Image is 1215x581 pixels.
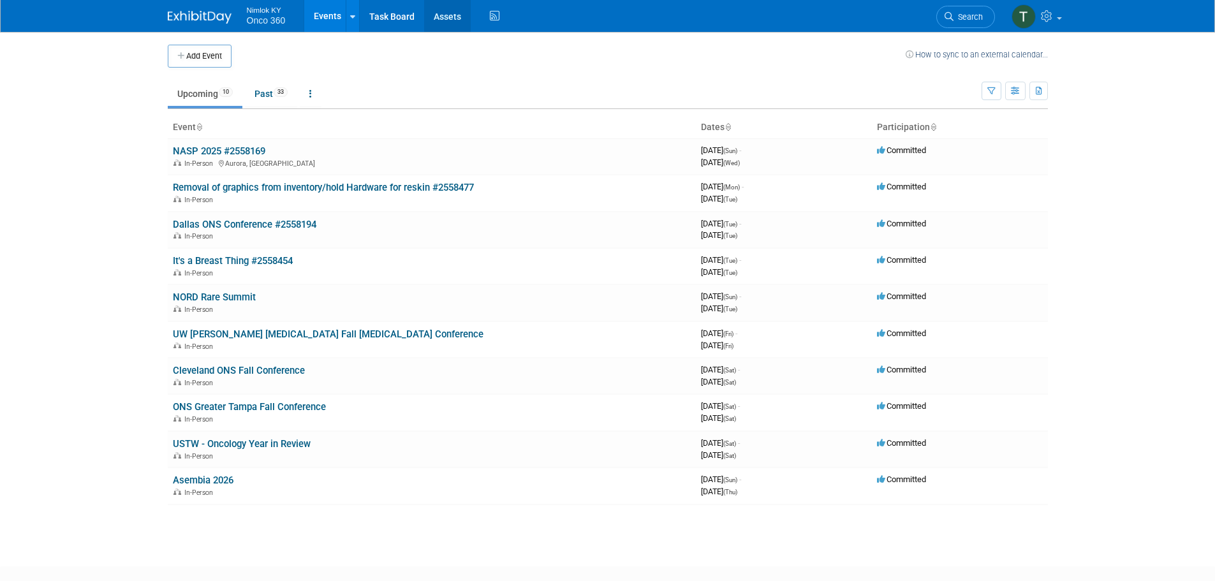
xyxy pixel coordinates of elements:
span: Nimlok KY [247,3,286,16]
span: - [739,291,741,301]
span: Committed [877,219,926,228]
span: In-Person [184,452,217,460]
span: [DATE] [701,474,741,484]
img: In-Person Event [173,415,181,422]
button: Add Event [168,45,232,68]
span: (Tue) [723,232,737,239]
a: Cleveland ONS Fall Conference [173,365,305,376]
span: Committed [877,291,926,301]
a: Sort by Event Name [196,122,202,132]
a: How to sync to an external calendar... [906,50,1048,59]
span: 10 [219,87,233,97]
span: Search [954,12,983,22]
span: Committed [877,182,926,191]
span: [DATE] [701,450,736,460]
span: [DATE] [701,365,740,374]
img: In-Person Event [173,379,181,385]
span: Committed [877,145,926,155]
img: ExhibitDay [168,11,232,24]
span: (Wed) [723,159,740,166]
span: (Tue) [723,269,737,276]
span: [DATE] [701,304,737,313]
span: [DATE] [701,438,740,448]
span: [DATE] [701,194,737,203]
span: (Tue) [723,196,737,203]
span: (Fri) [723,330,733,337]
span: Committed [877,438,926,448]
a: Upcoming10 [168,82,242,106]
span: [DATE] [701,158,740,167]
div: Aurora, [GEOGRAPHIC_DATA] [173,158,691,168]
a: Asembia 2026 [173,474,233,486]
span: (Sat) [723,440,736,447]
span: - [739,474,741,484]
span: - [739,219,741,228]
a: NASP 2025 #2558169 [173,145,265,157]
span: (Sat) [723,415,736,422]
span: (Fri) [723,342,733,349]
img: In-Person Event [173,232,181,239]
img: In-Person Event [173,452,181,459]
span: (Sat) [723,452,736,459]
span: In-Person [184,379,217,387]
span: (Tue) [723,221,737,228]
a: USTW - Oncology Year in Review [173,438,311,450]
span: [DATE] [701,291,741,301]
img: In-Person Event [173,342,181,349]
span: [DATE] [701,267,737,277]
span: Committed [877,255,926,265]
th: Event [168,117,696,138]
span: - [739,255,741,265]
span: In-Person [184,415,217,423]
img: Tim Bugaile [1012,4,1036,29]
span: [DATE] [701,255,741,265]
span: [DATE] [701,401,740,411]
span: - [738,365,740,374]
img: In-Person Event [173,159,181,166]
span: - [735,328,737,338]
th: Dates [696,117,872,138]
a: Search [936,6,995,28]
img: In-Person Event [173,489,181,495]
img: In-Person Event [173,196,181,202]
span: (Sun) [723,147,737,154]
span: - [738,438,740,448]
a: Sort by Participation Type [930,122,936,132]
span: [DATE] [701,230,737,240]
a: Past33 [245,82,297,106]
a: UW [PERSON_NAME] [MEDICAL_DATA] Fall [MEDICAL_DATA] Conference [173,328,483,340]
th: Participation [872,117,1048,138]
span: - [742,182,744,191]
span: In-Person [184,305,217,314]
span: In-Person [184,196,217,204]
span: In-Person [184,489,217,497]
span: (Sun) [723,476,737,483]
span: [DATE] [701,328,737,338]
a: NORD Rare Summit [173,291,256,303]
span: - [738,401,740,411]
img: In-Person Event [173,305,181,312]
span: (Sun) [723,293,737,300]
span: In-Person [184,269,217,277]
span: (Sat) [723,379,736,386]
span: (Mon) [723,184,740,191]
span: [DATE] [701,182,744,191]
span: In-Person [184,232,217,240]
span: Committed [877,401,926,411]
span: Committed [877,328,926,338]
span: [DATE] [701,341,733,350]
a: ONS Greater Tampa Fall Conference [173,401,326,413]
span: (Tue) [723,257,737,264]
img: In-Person Event [173,269,181,276]
a: Dallas ONS Conference #2558194 [173,219,316,230]
span: In-Person [184,159,217,168]
span: (Sat) [723,367,736,374]
span: (Thu) [723,489,737,496]
a: It's a Breast Thing #2558454 [173,255,293,267]
span: In-Person [184,342,217,351]
span: (Sat) [723,403,736,410]
a: Sort by Start Date [725,122,731,132]
span: Onco 360 [247,15,286,26]
span: [DATE] [701,413,736,423]
span: [DATE] [701,219,741,228]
